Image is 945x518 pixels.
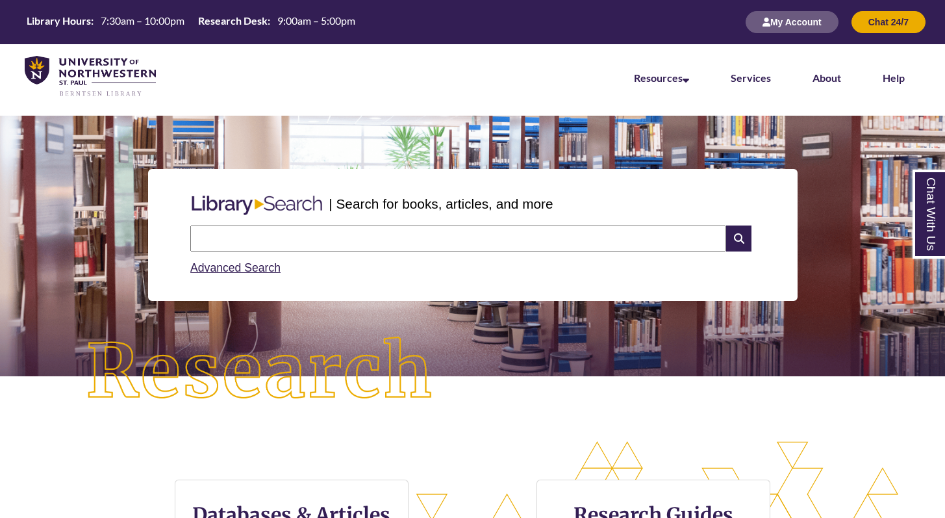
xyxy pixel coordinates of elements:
[101,14,184,27] span: 7:30am – 10:00pm
[813,71,841,84] a: About
[634,71,689,84] a: Resources
[883,71,905,84] a: Help
[746,11,838,33] button: My Account
[47,298,473,447] img: Research
[726,226,751,252] i: Search
[190,261,281,274] a: Advanced Search
[746,16,838,27] a: My Account
[25,56,156,97] img: UNWSP Library Logo
[329,194,553,214] p: | Search for books, articles, and more
[21,14,360,30] table: Hours Today
[277,14,355,27] span: 9:00am – 5:00pm
[851,16,926,27] a: Chat 24/7
[851,11,926,33] button: Chat 24/7
[21,14,95,28] th: Library Hours:
[21,14,360,31] a: Hours Today
[193,14,272,28] th: Research Desk:
[185,190,329,220] img: Libary Search
[731,71,771,84] a: Services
